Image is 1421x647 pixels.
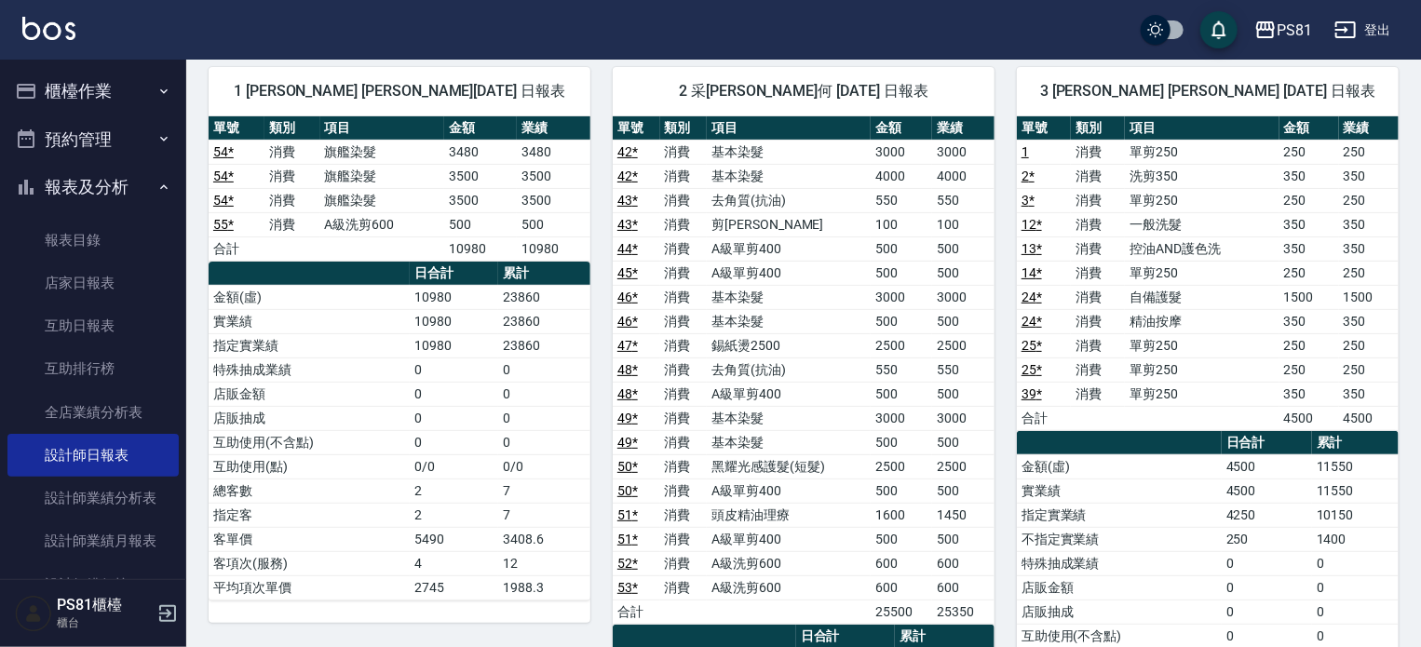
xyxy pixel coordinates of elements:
[209,406,410,430] td: 店販抽成
[22,17,75,40] img: Logo
[1312,431,1399,455] th: 累計
[1125,164,1279,188] td: 洗剪350
[660,479,708,503] td: 消費
[660,188,708,212] td: 消費
[932,164,995,188] td: 4000
[707,236,871,261] td: A級單剪400
[1017,116,1399,431] table: a dense table
[871,212,932,236] td: 100
[871,575,932,600] td: 600
[410,551,498,575] td: 4
[57,614,152,631] p: 櫃台
[498,575,590,600] td: 1988.3
[1312,575,1399,600] td: 0
[1071,212,1125,236] td: 消費
[517,212,590,236] td: 500
[932,454,995,479] td: 2500
[1279,406,1339,430] td: 4500
[1222,575,1312,600] td: 0
[707,527,871,551] td: A級單剪400
[410,333,498,357] td: 10980
[517,116,590,141] th: 業績
[57,596,152,614] h5: PS81櫃檯
[444,116,517,141] th: 金額
[1339,382,1399,406] td: 350
[7,434,179,477] a: 設計師日報表
[517,140,590,164] td: 3480
[1071,357,1125,382] td: 消費
[410,382,498,406] td: 0
[1125,212,1279,236] td: 一般洗髮
[7,219,179,262] a: 報表目錄
[209,430,410,454] td: 互助使用(不含點)
[1339,116,1399,141] th: 業績
[7,163,179,211] button: 報表及分析
[410,527,498,551] td: 5490
[707,140,871,164] td: 基本染髮
[1312,503,1399,527] td: 10150
[498,285,590,309] td: 23860
[1312,527,1399,551] td: 1400
[1339,212,1399,236] td: 350
[1279,212,1339,236] td: 350
[1339,188,1399,212] td: 250
[444,140,517,164] td: 3480
[209,454,410,479] td: 互助使用(點)
[498,551,590,575] td: 12
[410,430,498,454] td: 0
[1071,164,1125,188] td: 消費
[660,503,708,527] td: 消費
[1125,140,1279,164] td: 單剪250
[871,600,932,624] td: 25500
[932,430,995,454] td: 500
[871,188,932,212] td: 550
[660,454,708,479] td: 消費
[871,333,932,357] td: 2500
[932,285,995,309] td: 3000
[1125,357,1279,382] td: 單剪250
[209,527,410,551] td: 客單價
[660,261,708,285] td: 消費
[932,406,995,430] td: 3000
[660,285,708,309] td: 消費
[1125,188,1279,212] td: 單剪250
[1071,140,1125,164] td: 消費
[932,357,995,382] td: 550
[498,357,590,382] td: 0
[410,479,498,503] td: 2
[1071,261,1125,285] td: 消費
[871,357,932,382] td: 550
[1279,116,1339,141] th: 金額
[410,503,498,527] td: 2
[1125,333,1279,357] td: 單剪250
[1312,479,1399,503] td: 11550
[871,164,932,188] td: 4000
[209,285,410,309] td: 金額(虛)
[7,67,179,115] button: 櫃檯作業
[932,551,995,575] td: 600
[707,116,871,141] th: 項目
[871,116,932,141] th: 金額
[264,164,320,188] td: 消費
[444,212,517,236] td: 500
[1222,431,1312,455] th: 日合計
[871,503,932,527] td: 1600
[444,236,517,261] td: 10980
[1017,406,1071,430] td: 合計
[498,430,590,454] td: 0
[209,116,264,141] th: 單號
[444,188,517,212] td: 3500
[1017,116,1071,141] th: 單號
[871,551,932,575] td: 600
[932,261,995,285] td: 500
[209,382,410,406] td: 店販金額
[1279,285,1339,309] td: 1500
[209,357,410,382] td: 特殊抽成業績
[264,140,320,164] td: 消費
[1071,116,1125,141] th: 類別
[264,116,320,141] th: 類別
[7,304,179,347] a: 互助日報表
[7,262,179,304] a: 店家日報表
[932,309,995,333] td: 500
[498,479,590,503] td: 7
